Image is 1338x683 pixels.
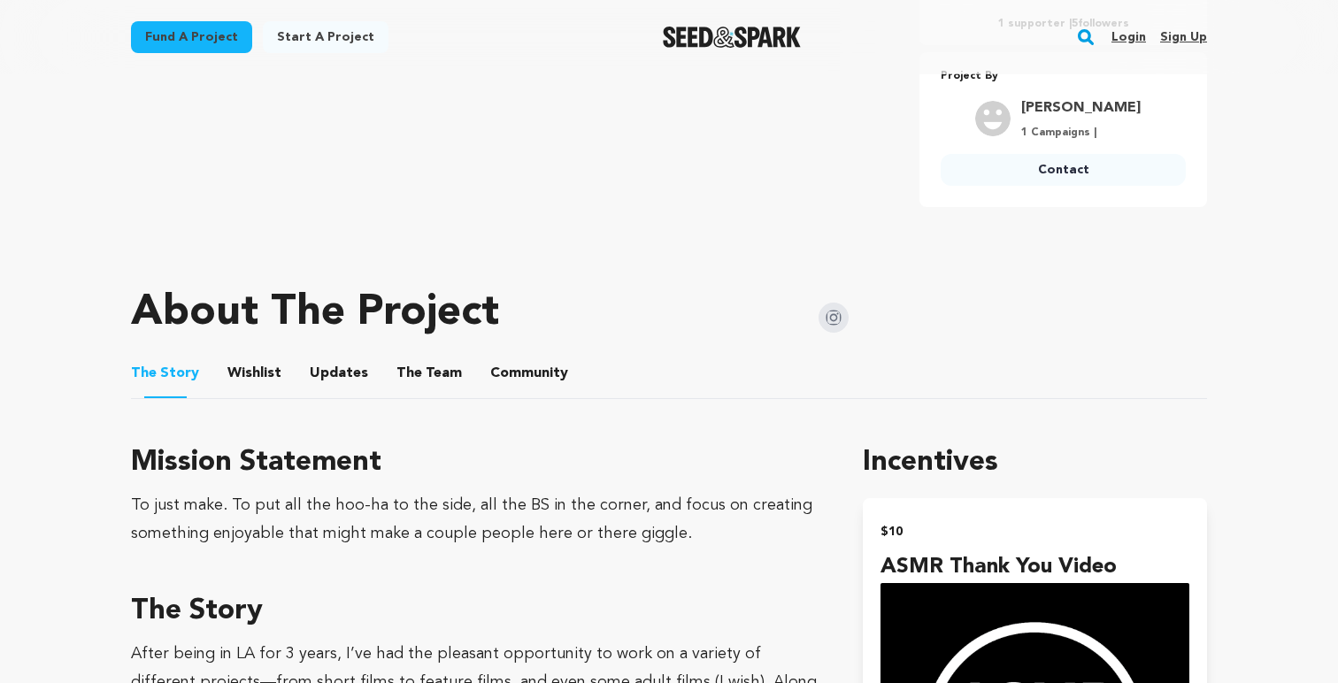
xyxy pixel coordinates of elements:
[396,363,422,384] span: The
[1021,97,1141,119] a: Goto Tadayon Sina profile
[819,303,849,333] img: Seed&Spark Instagram Icon
[1111,23,1146,51] a: Login
[131,590,820,633] h3: The Story
[1160,23,1207,51] a: Sign up
[975,101,1011,136] img: user.png
[863,441,1207,484] h1: Incentives
[490,363,568,384] span: Community
[131,441,820,484] h3: Mission Statement
[663,27,802,48] a: Seed&Spark Homepage
[263,21,388,53] a: Start a project
[941,66,1186,87] p: Project By
[941,154,1186,186] a: Contact
[227,363,281,384] span: Wishlist
[1021,126,1141,140] p: 1 Campaigns |
[663,27,802,48] img: Seed&Spark Logo Dark Mode
[396,363,462,384] span: Team
[131,491,820,548] div: To just make. To put all the hoo-ha to the side, all the BS in the corner, and focus on creating ...
[880,519,1189,544] h2: $10
[310,363,368,384] span: Updates
[880,551,1189,583] h4: ASMR Thank You Video
[131,363,199,384] span: Story
[131,363,157,384] span: The
[131,21,252,53] a: Fund a project
[131,292,499,334] h1: About The Project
